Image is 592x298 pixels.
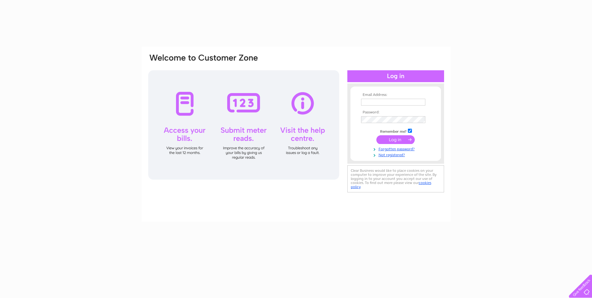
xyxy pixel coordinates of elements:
[360,93,432,97] th: Email Address:
[360,110,432,115] th: Password:
[361,146,432,151] a: Forgotten password?
[351,181,431,189] a: cookies policy
[376,135,415,144] input: Submit
[361,151,432,157] a: Not registered?
[360,128,432,134] td: Remember me?
[347,165,444,192] div: Clear Business would like to place cookies on your computer to improve your experience of the sit...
